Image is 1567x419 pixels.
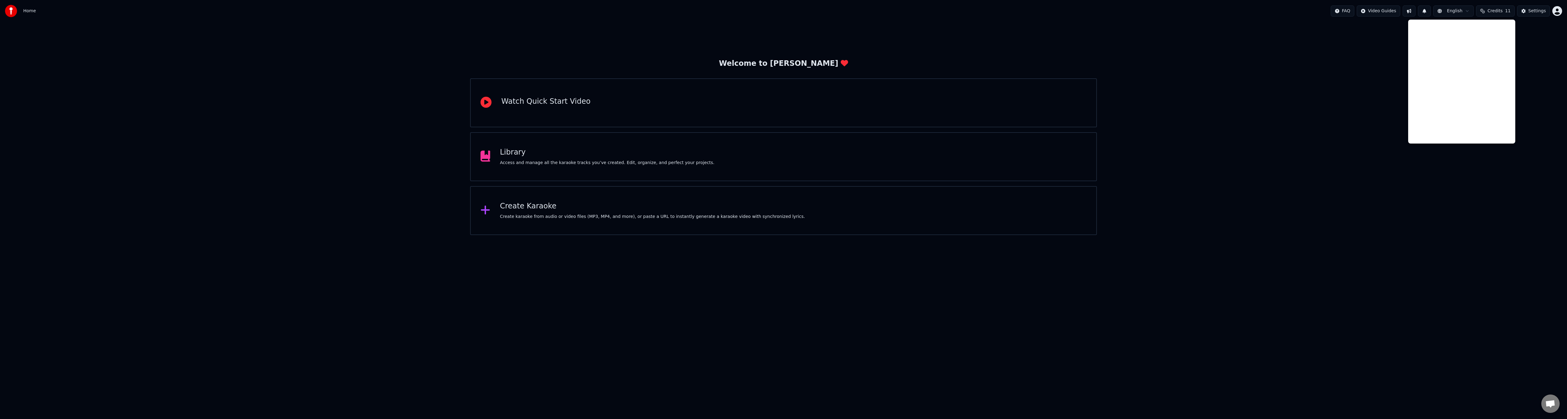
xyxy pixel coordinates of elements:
div: Access and manage all the karaoke tracks you’ve created. Edit, organize, and perfect your projects. [500,160,715,166]
a: Otevřený chat [1541,395,1560,413]
div: Library [500,148,715,157]
span: 11 [1505,8,1511,14]
nav: breadcrumb [23,8,36,14]
div: Create Karaoke [500,201,805,211]
div: Create karaoke from audio or video files (MP3, MP4, and more), or paste a URL to instantly genera... [500,214,805,220]
button: Settings [1517,6,1550,17]
div: Welcome to [PERSON_NAME] [719,59,848,69]
button: Video Guides [1357,6,1400,17]
button: FAQ [1331,6,1354,17]
span: Home [23,8,36,14]
div: Watch Quick Start Video [501,97,590,107]
div: Settings [1528,8,1546,14]
span: Credits [1487,8,1502,14]
button: Credits11 [1476,6,1514,17]
img: youka [5,5,17,17]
